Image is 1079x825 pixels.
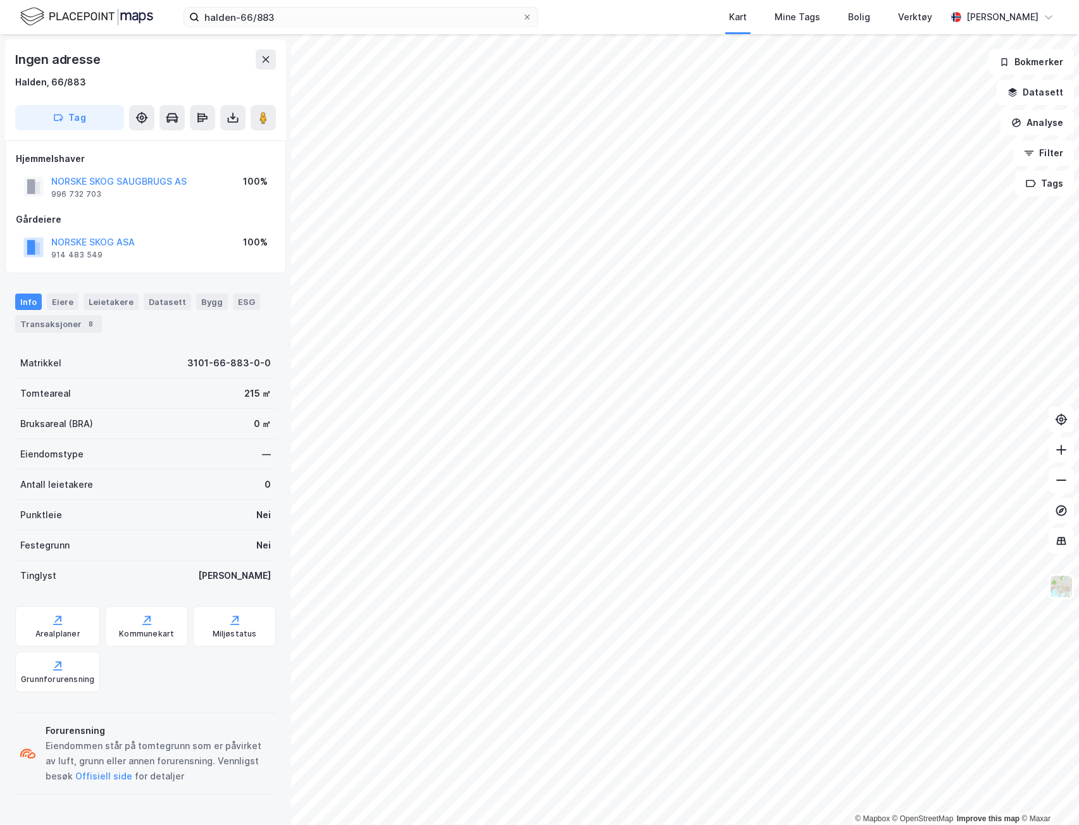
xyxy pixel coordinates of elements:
div: Tinglyst [20,568,56,583]
div: Miljøstatus [213,629,257,639]
div: [PERSON_NAME] [966,9,1038,25]
div: 0 [265,477,271,492]
div: Eiere [47,294,78,310]
div: Antall leietakere [20,477,93,492]
a: Mapbox [855,814,890,823]
div: Festegrunn [20,538,70,553]
div: Ingen adresse [15,49,103,70]
div: Gårdeiere [16,212,275,227]
div: Mine Tags [775,9,820,25]
div: Forurensning [46,723,271,738]
div: Eiendommen står på tomtegrunn som er påvirket av luft, grunn eller annen forurensning. Vennligst ... [46,738,271,784]
div: Arealplaner [35,629,80,639]
div: Nei [256,538,271,553]
div: Kart [729,9,747,25]
div: 996 732 703 [51,189,101,199]
button: Tag [15,105,124,130]
button: Analyse [1001,110,1074,135]
button: Bokmerker [989,49,1074,75]
div: Datasett [144,294,191,310]
button: Filter [1013,140,1074,166]
a: OpenStreetMap [892,814,954,823]
div: 8 [84,318,97,330]
div: 3101-66-883-0-0 [187,356,271,371]
div: Tomteareal [20,386,71,401]
div: Nei [256,507,271,523]
div: Kommunekart [119,629,174,639]
div: 100% [243,174,268,189]
div: 0 ㎡ [254,416,271,431]
div: 914 483 549 [51,250,103,260]
div: [PERSON_NAME] [198,568,271,583]
div: Bruksareal (BRA) [20,416,93,431]
img: logo.f888ab2527a4732fd821a326f86c7f29.svg [20,6,153,28]
div: Punktleie [20,507,62,523]
div: Halden, 66/883 [15,75,86,90]
div: Hjemmelshaver [16,151,275,166]
div: Kontrollprogram for chat [1016,764,1079,825]
div: Eiendomstype [20,447,84,462]
div: Matrikkel [20,356,61,371]
button: Tags [1015,171,1074,196]
div: — [262,447,271,462]
button: Datasett [997,80,1074,105]
div: 215 ㎡ [244,386,271,401]
div: Bygg [196,294,228,310]
div: Bolig [848,9,870,25]
div: Leietakere [84,294,139,310]
img: Z [1049,574,1073,599]
div: Transaksjoner [15,315,102,333]
div: Info [15,294,42,310]
div: Verktøy [898,9,932,25]
iframe: Chat Widget [1016,764,1079,825]
input: Søk på adresse, matrikkel, gårdeiere, leietakere eller personer [199,8,522,27]
a: Improve this map [957,814,1020,823]
div: Grunnforurensning [21,674,94,685]
div: ESG [233,294,260,310]
div: 100% [243,235,268,250]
